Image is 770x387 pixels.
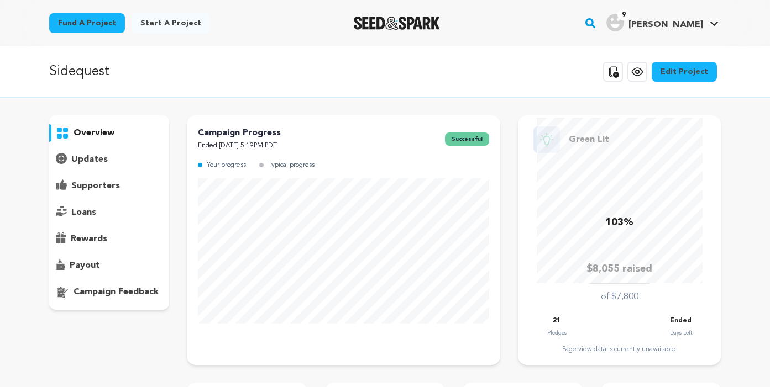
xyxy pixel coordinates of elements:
button: overview [49,124,170,142]
button: payout [49,257,170,274]
p: rewards [71,232,107,246]
div: Eliza S.'s Profile [606,14,703,31]
p: Sidequest [49,62,109,82]
a: Edit Project [652,62,717,82]
p: Ended [670,315,692,327]
a: Seed&Spark Homepage [354,17,441,30]
button: rewards [49,230,170,248]
button: loans [49,204,170,221]
button: updates [49,151,170,168]
img: Seed&Spark Logo Dark Mode [354,17,441,30]
p: Campaign Progress [198,126,281,140]
p: Ended [DATE] 5:19PM PDT [198,140,281,152]
p: payout [70,259,100,272]
p: updates [71,153,108,166]
a: Start a project [132,13,210,33]
span: [PERSON_NAME] [628,20,703,29]
p: Typical progress [268,159,315,172]
p: Pledges [547,327,567,338]
p: supporters [71,179,120,193]
button: campaign feedback [49,283,170,301]
p: overview [74,126,114,140]
p: of $7,800 [601,290,638,304]
p: Your progress [207,159,246,172]
p: loans [71,206,96,219]
span: 9 [617,9,630,20]
a: Fund a project [49,13,125,33]
p: 103% [605,215,633,231]
img: user.png [606,14,624,31]
span: Eliza S.'s Profile [604,12,721,35]
p: Days Left [670,327,692,338]
span: successful [445,132,489,146]
p: 21 [553,315,561,327]
div: Page view data is currently unavailable. [529,345,710,354]
button: supporters [49,177,170,195]
p: campaign feedback [74,285,159,299]
a: Eliza S.'s Profile [604,12,721,31]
